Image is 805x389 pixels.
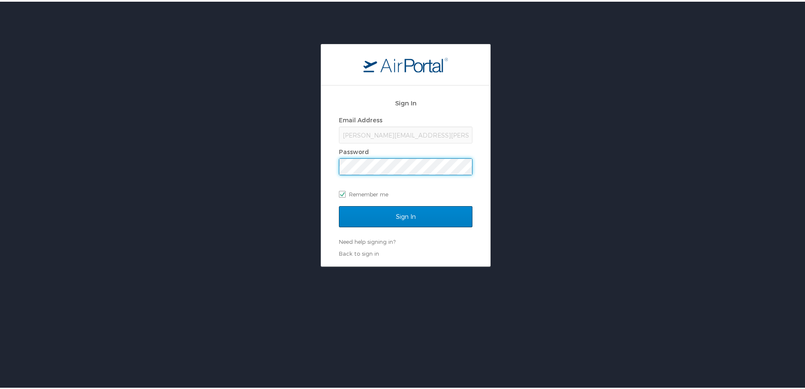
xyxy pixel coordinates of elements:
a: Back to sign in [339,248,379,255]
label: Remember me [339,186,472,199]
h2: Sign In [339,97,472,106]
label: Password [339,146,369,154]
img: logo [363,55,448,71]
input: Sign In [339,204,472,226]
a: Need help signing in? [339,237,396,243]
label: Email Address [339,115,382,122]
